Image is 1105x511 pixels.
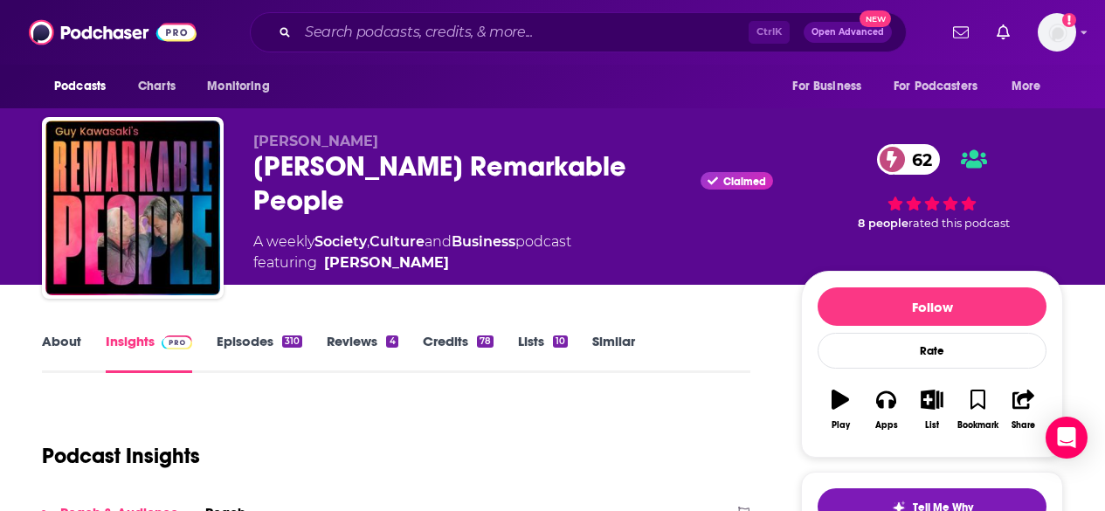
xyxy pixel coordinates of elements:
[1012,420,1035,431] div: Share
[553,335,568,348] div: 10
[908,217,1010,230] span: rated this podcast
[818,287,1046,326] button: Follow
[518,333,568,373] a: Lists10
[860,10,891,27] span: New
[324,252,449,273] a: Guy Kawasaki
[54,74,106,99] span: Podcasts
[592,333,635,373] a: Similar
[1062,13,1076,27] svg: Add a profile image
[217,333,302,373] a: Episodes310
[1001,378,1046,441] button: Share
[894,74,977,99] span: For Podcasters
[946,17,976,47] a: Show notifications dropdown
[1038,13,1076,52] span: Logged in as megcassidy
[955,378,1000,441] button: Bookmark
[367,233,369,250] span: ,
[162,335,192,349] img: Podchaser Pro
[804,22,892,43] button: Open AdvancedNew
[925,420,939,431] div: List
[875,420,898,431] div: Apps
[811,28,884,37] span: Open Advanced
[298,18,749,46] input: Search podcasts, credits, & more...
[818,333,1046,369] div: Rate
[894,144,941,175] span: 62
[250,12,907,52] div: Search podcasts, credits, & more...
[314,233,367,250] a: Society
[749,21,790,44] span: Ctrl K
[327,333,397,373] a: Reviews4
[452,233,515,250] a: Business
[282,335,302,348] div: 310
[863,378,908,441] button: Apps
[253,133,378,149] span: [PERSON_NAME]
[369,233,425,250] a: Culture
[818,378,863,441] button: Play
[780,70,883,103] button: open menu
[138,74,176,99] span: Charts
[909,378,955,441] button: List
[195,70,292,103] button: open menu
[127,70,186,103] a: Charts
[1038,13,1076,52] button: Show profile menu
[45,121,220,295] img: Guy Kawasaki's Remarkable People
[801,133,1063,242] div: 62 8 peoplerated this podcast
[253,231,571,273] div: A weekly podcast
[792,74,861,99] span: For Business
[253,252,571,273] span: featuring
[858,217,908,230] span: 8 people
[425,233,452,250] span: and
[999,70,1063,103] button: open menu
[423,333,494,373] a: Credits78
[42,333,81,373] a: About
[1038,13,1076,52] img: User Profile
[723,177,766,186] span: Claimed
[477,335,494,348] div: 78
[386,335,397,348] div: 4
[877,144,941,175] a: 62
[1046,417,1088,459] div: Open Intercom Messenger
[832,420,850,431] div: Play
[1012,74,1041,99] span: More
[990,17,1017,47] a: Show notifications dropdown
[882,70,1003,103] button: open menu
[207,74,269,99] span: Monitoring
[29,16,197,49] img: Podchaser - Follow, Share and Rate Podcasts
[42,443,200,469] h1: Podcast Insights
[106,333,192,373] a: InsightsPodchaser Pro
[957,420,998,431] div: Bookmark
[42,70,128,103] button: open menu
